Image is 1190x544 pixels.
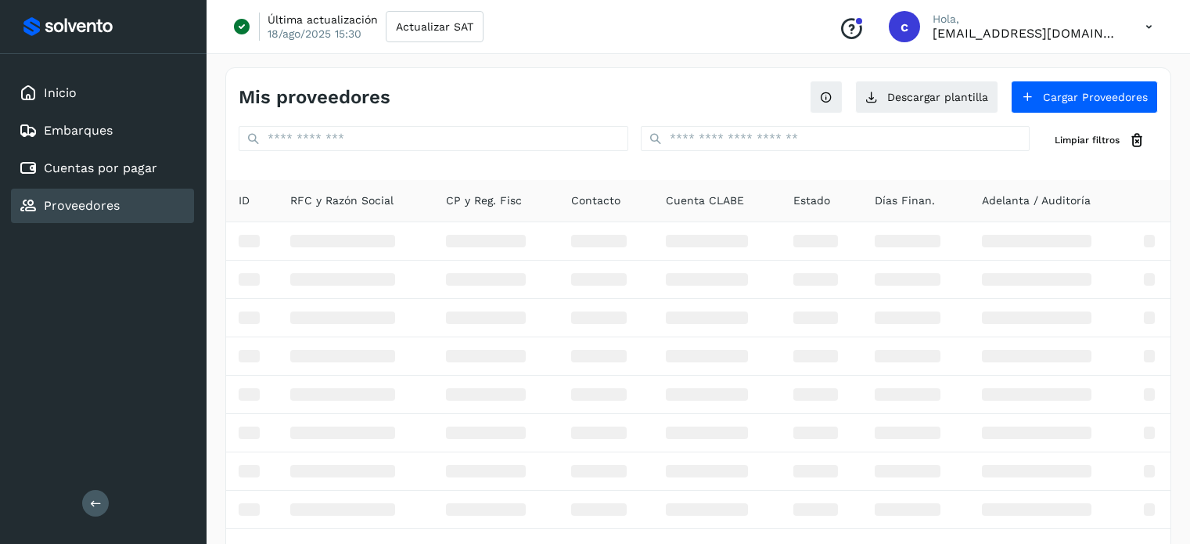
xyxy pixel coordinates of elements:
[446,193,522,209] span: CP y Reg. Fisc
[386,11,484,42] button: Actualizar SAT
[44,85,77,100] a: Inicio
[875,193,935,209] span: Días Finan.
[268,27,361,41] p: 18/ago/2025 15:30
[290,193,394,209] span: RFC y Razón Social
[239,193,250,209] span: ID
[1042,126,1158,155] button: Limpiar filtros
[396,21,473,32] span: Actualizar SAT
[1055,133,1120,147] span: Limpiar filtros
[666,193,744,209] span: Cuenta CLABE
[855,81,998,113] button: Descargar plantilla
[44,198,120,213] a: Proveedores
[933,26,1120,41] p: cxp1@53cargo.com
[1011,81,1158,113] button: Cargar Proveedores
[44,160,157,175] a: Cuentas por pagar
[11,113,194,148] div: Embarques
[793,193,830,209] span: Estado
[44,123,113,138] a: Embarques
[933,13,1120,26] p: Hola,
[268,13,378,27] p: Última actualización
[571,193,620,209] span: Contacto
[11,189,194,223] div: Proveedores
[239,86,390,109] h4: Mis proveedores
[11,76,194,110] div: Inicio
[982,193,1091,209] span: Adelanta / Auditoría
[11,151,194,186] div: Cuentas por pagar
